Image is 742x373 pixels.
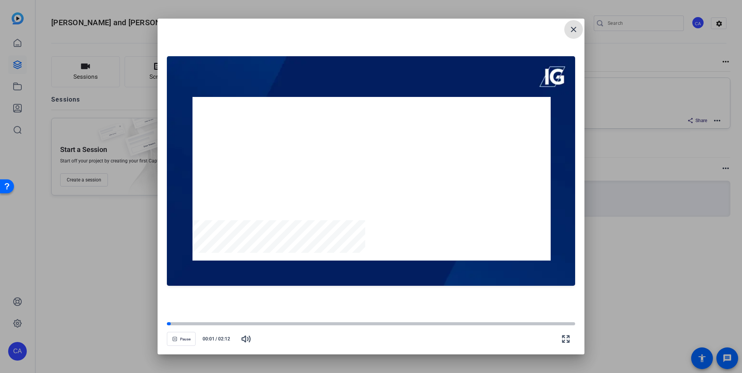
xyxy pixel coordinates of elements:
[167,332,196,346] button: Pause
[569,25,578,34] mat-icon: close
[556,330,575,348] button: Fullscreen
[199,335,234,342] div: /
[199,335,215,342] span: 00:01
[218,335,234,342] span: 02:12
[237,330,255,348] button: Mute
[180,337,191,342] span: Pause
